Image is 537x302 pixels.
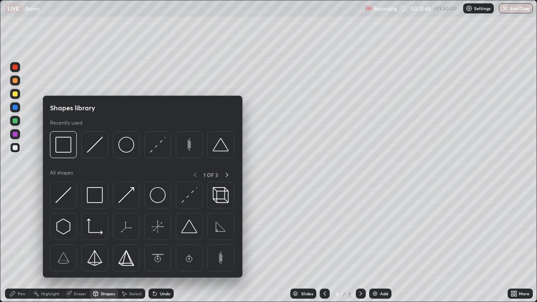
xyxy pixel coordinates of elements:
[333,291,341,296] div: 4
[373,5,397,12] p: Recording
[380,292,388,296] div: Add
[87,187,103,203] img: svg+xml;charset=utf-8,%3Csvg%20xmlns%3D%22http%3A%2F%2Fwww.w3.org%2F2000%2Fsvg%22%20width%3D%2234...
[466,5,472,12] img: class-settings-icons
[129,292,142,296] div: Select
[181,219,197,234] img: svg+xml;charset=utf-8,%3Csvg%20xmlns%3D%22http%3A%2F%2Fwww.w3.org%2F2000%2Fsvg%22%20width%3D%2238...
[203,172,218,178] p: 1 OF 3
[181,137,197,153] img: svg+xml;charset=utf-8,%3Csvg%20xmlns%3D%22http%3A%2F%2Fwww.w3.org%2F2000%2Fsvg%22%20width%3D%2265...
[150,187,166,203] img: svg+xml;charset=utf-8,%3Csvg%20xmlns%3D%22http%3A%2F%2Fwww.w3.org%2F2000%2Fsvg%22%20width%3D%2236...
[150,250,166,266] img: svg+xml;charset=utf-8,%3Csvg%20xmlns%3D%22http%3A%2F%2Fwww.w3.org%2F2000%2Fsvg%22%20width%3D%2265...
[213,187,229,203] img: svg+xml;charset=utf-8,%3Csvg%20xmlns%3D%22http%3A%2F%2Fwww.w3.org%2F2000%2Fsvg%22%20width%3D%2235...
[365,5,372,12] img: recording.375f2c34.svg
[347,290,352,297] div: 4
[150,137,166,153] img: svg+xml;charset=utf-8,%3Csvg%20xmlns%3D%22http%3A%2F%2Fwww.w3.org%2F2000%2Fsvg%22%20width%3D%2230...
[50,169,73,180] p: All shapes
[55,187,71,203] img: svg+xml;charset=utf-8,%3Csvg%20xmlns%3D%22http%3A%2F%2Fwww.w3.org%2F2000%2Fsvg%22%20width%3D%2230...
[101,292,115,296] div: Shapes
[87,219,103,234] img: svg+xml;charset=utf-8,%3Csvg%20xmlns%3D%22http%3A%2F%2Fwww.w3.org%2F2000%2Fsvg%22%20width%3D%2233...
[499,3,533,13] button: End Class
[87,250,103,266] img: svg+xml;charset=utf-8,%3Csvg%20xmlns%3D%22http%3A%2F%2Fwww.w3.org%2F2000%2Fsvg%22%20width%3D%2234...
[160,292,170,296] div: Undo
[25,5,39,12] p: Atoms
[118,219,134,234] img: svg+xml;charset=utf-8,%3Csvg%20xmlns%3D%22http%3A%2F%2Fwww.w3.org%2F2000%2Fsvg%22%20width%3D%2265...
[74,292,86,296] div: Eraser
[55,250,71,266] img: svg+xml;charset=utf-8,%3Csvg%20xmlns%3D%22http%3A%2F%2Fwww.w3.org%2F2000%2Fsvg%22%20width%3D%2265...
[118,187,134,203] img: svg+xml;charset=utf-8,%3Csvg%20xmlns%3D%22http%3A%2F%2Fwww.w3.org%2F2000%2Fsvg%22%20width%3D%2230...
[301,292,313,296] div: Slides
[181,250,197,266] img: svg+xml;charset=utf-8,%3Csvg%20xmlns%3D%22http%3A%2F%2Fwww.w3.org%2F2000%2Fsvg%22%20width%3D%2265...
[213,137,229,153] img: svg+xml;charset=utf-8,%3Csvg%20xmlns%3D%22http%3A%2F%2Fwww.w3.org%2F2000%2Fsvg%22%20width%3D%2238...
[181,187,197,203] img: svg+xml;charset=utf-8,%3Csvg%20xmlns%3D%22http%3A%2F%2Fwww.w3.org%2F2000%2Fsvg%22%20width%3D%2230...
[150,219,166,234] img: svg+xml;charset=utf-8,%3Csvg%20xmlns%3D%22http%3A%2F%2Fwww.w3.org%2F2000%2Fsvg%22%20width%3D%2265...
[87,137,103,153] img: svg+xml;charset=utf-8,%3Csvg%20xmlns%3D%22http%3A%2F%2Fwww.w3.org%2F2000%2Fsvg%22%20width%3D%2230...
[50,120,82,126] p: Recently used
[372,290,378,297] img: add-slide-button
[118,137,134,153] img: svg+xml;charset=utf-8,%3Csvg%20xmlns%3D%22http%3A%2F%2Fwww.w3.org%2F2000%2Fsvg%22%20width%3D%2236...
[502,5,508,12] img: end-class-cross
[50,103,95,113] h5: Shapes library
[343,291,346,296] div: /
[118,250,134,266] img: svg+xml;charset=utf-8,%3Csvg%20xmlns%3D%22http%3A%2F%2Fwww.w3.org%2F2000%2Fsvg%22%20width%3D%2234...
[8,5,19,12] p: LIVE
[18,292,25,296] div: Pen
[41,292,60,296] div: Highlight
[55,219,71,234] img: svg+xml;charset=utf-8,%3Csvg%20xmlns%3D%22http%3A%2F%2Fwww.w3.org%2F2000%2Fsvg%22%20width%3D%2230...
[213,219,229,234] img: svg+xml;charset=utf-8,%3Csvg%20xmlns%3D%22http%3A%2F%2Fwww.w3.org%2F2000%2Fsvg%22%20width%3D%2265...
[519,292,529,296] div: More
[55,137,71,153] img: svg+xml;charset=utf-8,%3Csvg%20xmlns%3D%22http%3A%2F%2Fwww.w3.org%2F2000%2Fsvg%22%20width%3D%2234...
[474,6,490,10] p: Settings
[213,250,229,266] img: svg+xml;charset=utf-8,%3Csvg%20xmlns%3D%22http%3A%2F%2Fwww.w3.org%2F2000%2Fsvg%22%20width%3D%2265...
